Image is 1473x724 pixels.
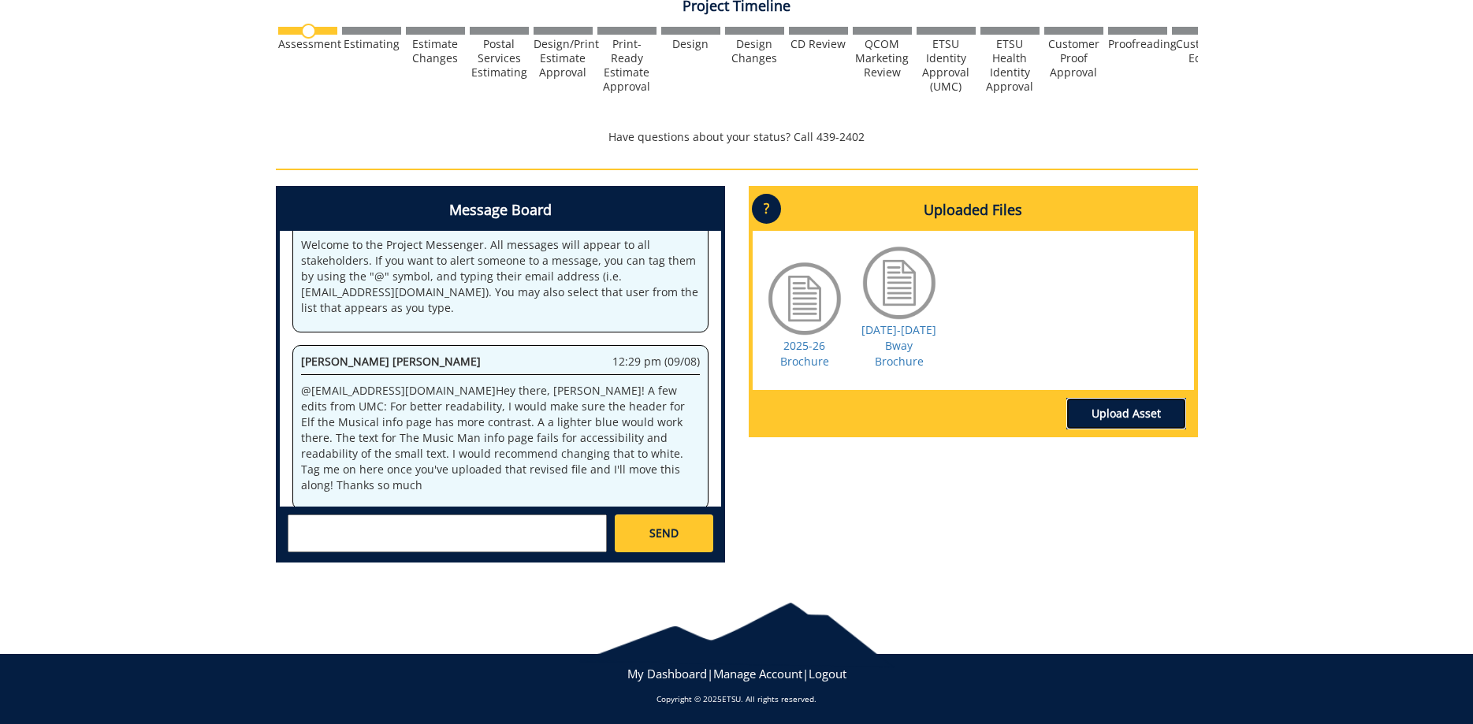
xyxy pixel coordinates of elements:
div: Customer Proof Approval [1044,37,1103,80]
div: Customer Edits [1172,37,1231,65]
a: [DATE]-[DATE] Bway Brochure [861,322,936,369]
div: Design Changes [725,37,784,65]
h4: Message Board [280,190,721,231]
div: Assessment [278,37,337,51]
span: [PERSON_NAME] [PERSON_NAME] [301,354,481,369]
textarea: messageToSend [288,514,607,552]
div: ETSU Health Identity Approval [980,37,1040,94]
div: Print-Ready Estimate Approval [597,37,657,94]
div: ETSU Identity Approval (UMC) [917,37,976,94]
div: Postal Services Estimating [470,37,529,80]
span: SEND [649,525,679,541]
div: Design/Print Estimate Approval [534,37,593,80]
div: Design [661,37,720,51]
p: @ [EMAIL_ADDRESS][DOMAIN_NAME] Hey there, [PERSON_NAME]! A few edits from UMC: For better readabi... [301,383,700,493]
span: 12:29 pm (09/08) [612,354,700,369]
a: Manage Account [713,666,802,681]
a: Upload Asset [1066,398,1186,429]
div: QCOM Marketing Review [853,37,912,80]
a: Logout [809,666,846,681]
a: ETSU [722,693,741,704]
div: CD Review [789,37,848,51]
div: Estimating [342,37,401,51]
p: Have questions about your status? Call 439-2402 [276,129,1198,145]
p: ? [752,194,781,224]
a: SEND [615,514,712,552]
div: Proofreading [1108,37,1167,51]
h4: Uploaded Files [753,190,1194,231]
a: 2025-26 Brochure [780,338,829,369]
p: Welcome to the Project Messenger. All messages will appear to all stakeholders. If you want to al... [301,237,700,316]
div: Estimate Changes [406,37,465,65]
img: no [301,24,316,39]
a: My Dashboard [627,666,707,681]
